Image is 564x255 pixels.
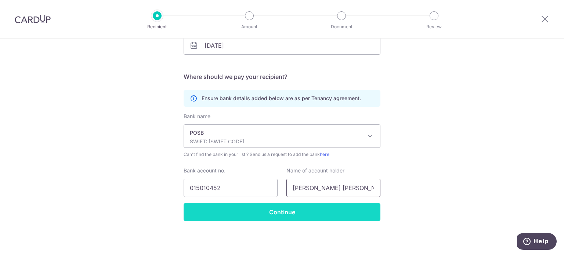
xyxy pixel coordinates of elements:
[184,36,380,55] input: DD/MM/YYYY
[184,125,380,147] span: POSB
[202,95,361,102] p: Ensure bank details added below are as per Tenancy agreement.
[190,138,362,145] p: SWIFT: [SWIFT_CODE]
[222,23,276,30] p: Amount
[130,23,184,30] p: Recipient
[184,151,380,158] span: Can't find the bank in your list ? Send us a request to add the bank
[190,129,362,136] p: POSB
[286,167,344,174] label: Name of account holder
[184,113,210,120] label: Bank name
[184,124,380,148] span: POSB
[314,23,369,30] p: Document
[407,23,461,30] p: Review
[184,203,380,221] input: Continue
[184,167,225,174] label: Bank account no.
[15,15,51,23] img: CardUp
[320,152,329,157] a: here
[517,233,557,251] iframe: Opens a widget where you can find more information
[184,72,380,81] h5: Where should we pay your recipient?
